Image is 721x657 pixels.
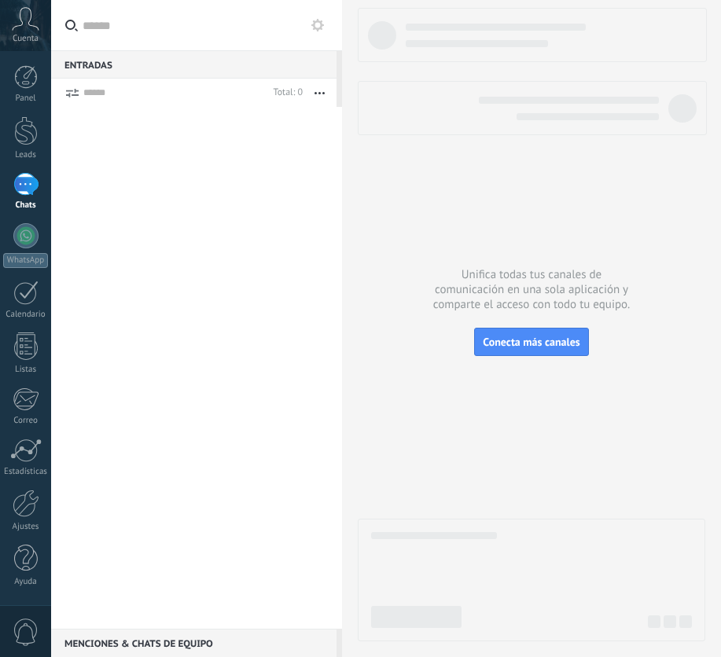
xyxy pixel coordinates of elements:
[3,467,49,477] div: Estadísticas
[267,85,303,101] div: Total: 0
[3,94,49,104] div: Panel
[483,335,579,349] span: Conecta más canales
[3,416,49,426] div: Correo
[13,34,39,44] span: Cuenta
[474,328,588,356] button: Conecta más canales
[3,310,49,320] div: Calendario
[3,200,49,211] div: Chats
[3,365,49,375] div: Listas
[3,577,49,587] div: Ayuda
[51,50,337,79] div: Entradas
[3,522,49,532] div: Ajustes
[51,629,337,657] div: Menciones & Chats de equipo
[3,150,49,160] div: Leads
[3,253,48,268] div: WhatsApp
